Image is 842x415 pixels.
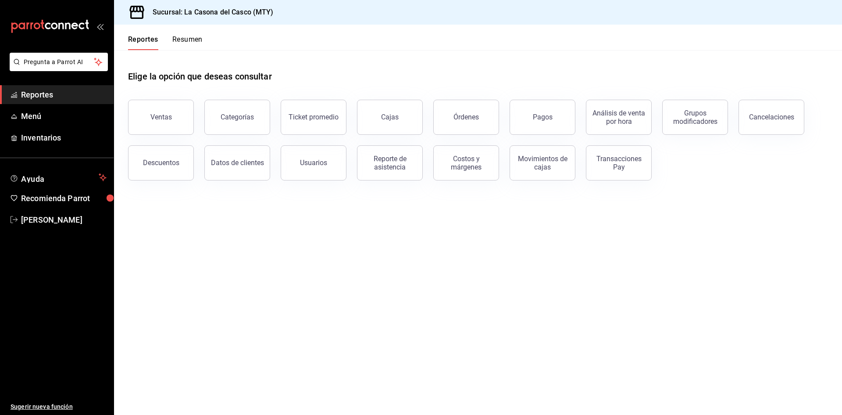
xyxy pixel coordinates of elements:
[453,113,479,121] div: Órdenes
[24,58,94,67] span: Pregunta a Parrot AI
[128,70,272,83] h1: Elige la opción que deseas consultar
[510,145,575,180] button: Movimientos de cajas
[533,113,553,121] div: Pagos
[21,214,107,226] span: [PERSON_NAME]
[204,145,270,180] button: Datos de clientes
[381,112,399,123] div: Cajas
[204,100,270,135] button: Categorías
[510,100,575,135] button: Pagos
[739,100,804,135] button: Cancelaciones
[668,109,722,126] div: Grupos modificadores
[21,110,107,122] span: Menú
[128,35,158,50] button: Reportes
[515,155,570,171] div: Movimientos de cajas
[21,192,107,204] span: Recomienda Parrot
[749,113,794,121] div: Cancelaciones
[211,159,264,167] div: Datos de clientes
[586,100,652,135] button: Análisis de venta por hora
[6,64,108,73] a: Pregunta a Parrot AI
[586,145,652,180] button: Transacciones Pay
[11,402,107,411] span: Sugerir nueva función
[96,23,103,30] button: open_drawer_menu
[289,113,339,121] div: Ticket promedio
[21,89,107,101] span: Reportes
[363,155,417,171] div: Reporte de asistencia
[357,145,423,180] button: Reporte de asistencia
[172,35,203,50] button: Resumen
[128,100,194,135] button: Ventas
[357,100,423,135] a: Cajas
[281,100,346,135] button: Ticket promedio
[433,100,499,135] button: Órdenes
[21,172,95,183] span: Ayuda
[221,113,254,121] div: Categorías
[662,100,728,135] button: Grupos modificadores
[281,145,346,180] button: Usuarios
[128,35,203,50] div: navigation tabs
[146,7,274,18] h3: Sucursal: La Casona del Casco (MTY)
[439,155,493,171] div: Costos y márgenes
[150,113,172,121] div: Ventas
[592,155,646,171] div: Transacciones Pay
[300,159,327,167] div: Usuarios
[10,53,108,71] button: Pregunta a Parrot AI
[21,132,107,144] span: Inventarios
[592,109,646,126] div: Análisis de venta por hora
[143,159,179,167] div: Descuentos
[433,145,499,180] button: Costos y márgenes
[128,145,194,180] button: Descuentos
